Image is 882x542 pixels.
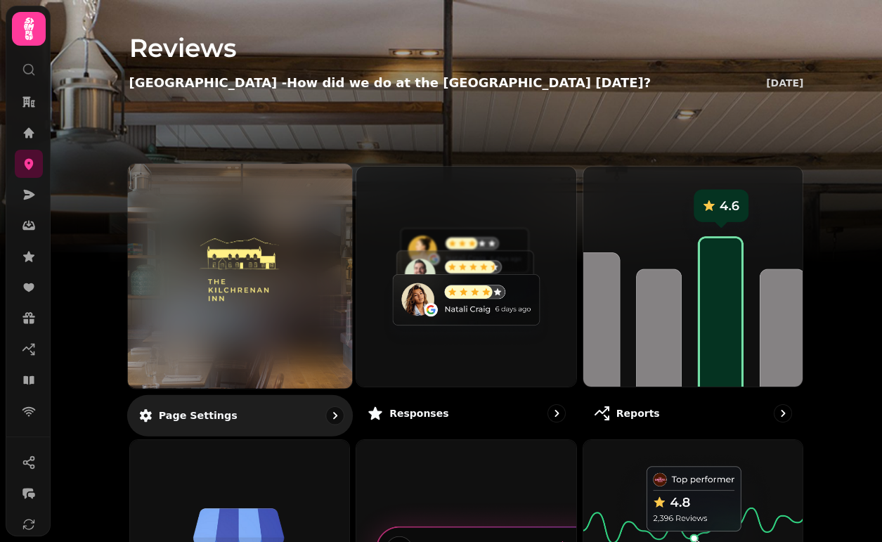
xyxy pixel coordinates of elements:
[776,406,790,420] svg: go to
[766,76,803,90] p: [DATE]
[583,167,803,387] img: Reports
[327,408,342,422] svg: go to
[389,406,448,420] p: Responses
[158,408,237,422] p: Page settings
[616,406,660,420] p: Reports
[356,166,577,434] a: ResponsesResponses
[129,73,651,93] p: [GEOGRAPHIC_DATA] - How did we do at the [GEOGRAPHIC_DATA] [DATE]?
[583,166,804,434] a: ReportsReports
[127,163,352,436] a: Page settingsHow did we do at the Kilchrenan Inn today?Page settings
[356,167,576,387] img: Responses
[155,230,323,322] img: How did we do at the Kilchrenan Inn today?
[550,406,564,420] svg: go to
